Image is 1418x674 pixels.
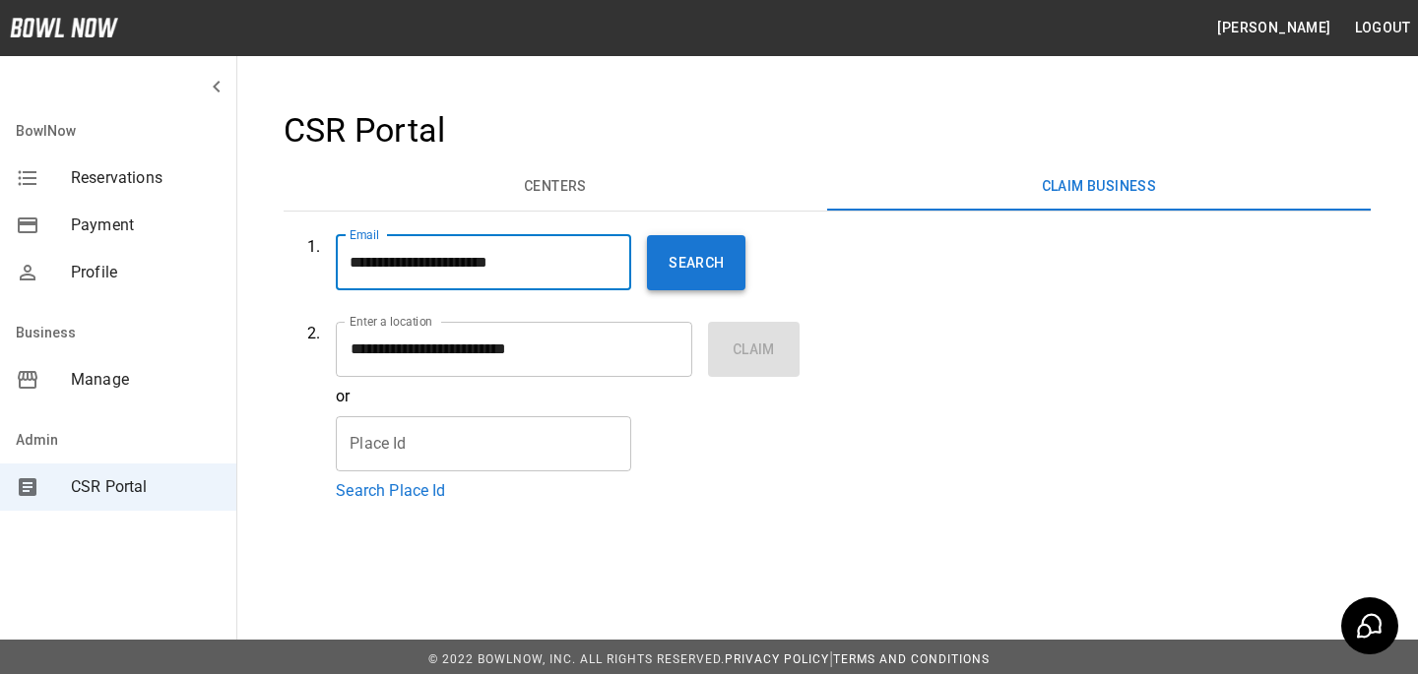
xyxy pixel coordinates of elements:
[827,163,1371,211] button: Claim Business
[336,385,691,408] p: or
[336,481,445,500] a: Search Place Id
[1209,10,1338,46] button: [PERSON_NAME]
[725,652,829,666] a: Privacy Policy
[71,214,221,237] span: Payment
[10,18,118,37] img: logo
[71,261,221,284] span: Profile
[833,652,990,666] a: Terms and Conditions
[71,368,221,392] span: Manage
[71,475,221,499] span: CSR Portal
[284,110,1371,152] h4: CSR Portal
[1347,10,1418,46] button: Logout
[647,235,745,290] button: Search
[307,235,320,290] p: 1.
[71,166,221,190] span: Reservations
[284,163,827,211] button: Centers
[307,322,320,503] p: 2.
[428,652,725,666] span: © 2022 BowlNow, Inc. All Rights Reserved.
[284,163,1371,211] div: basic tabs example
